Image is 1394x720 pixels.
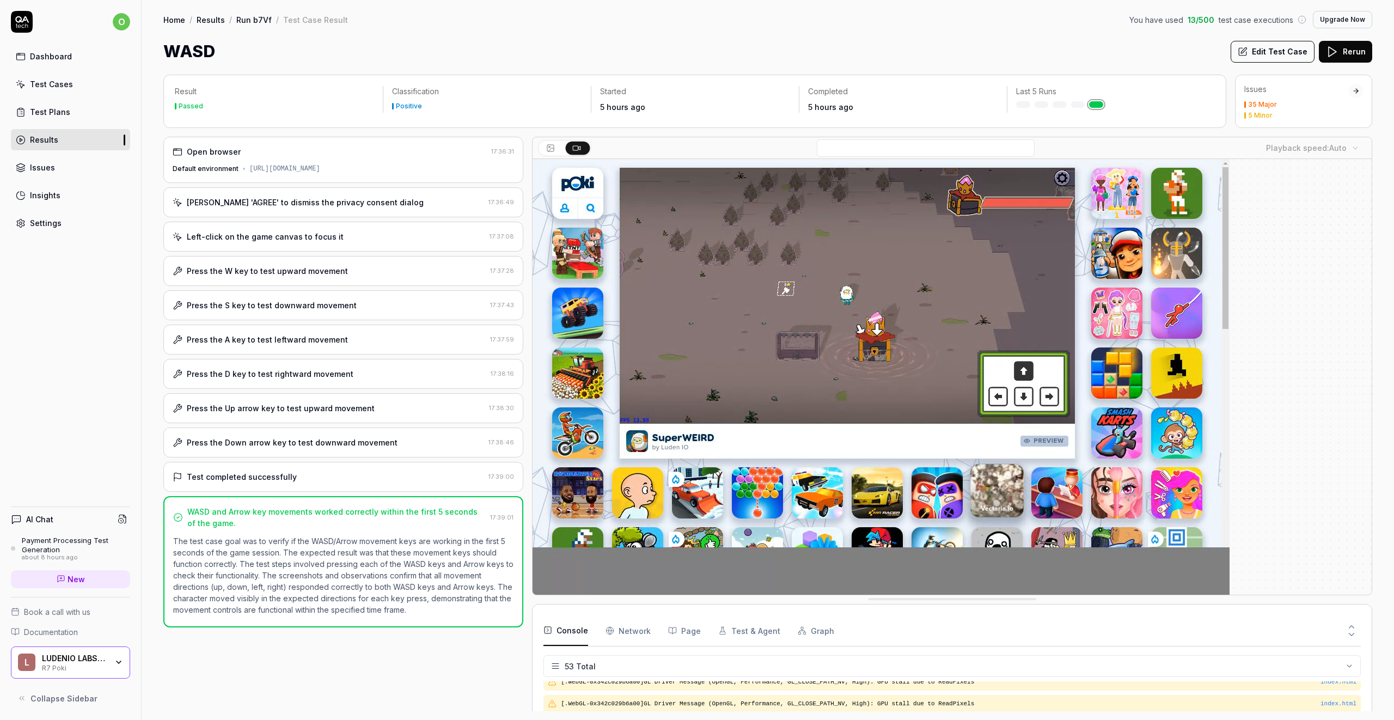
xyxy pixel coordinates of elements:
time: 17:39:00 [488,473,514,480]
pre: [.WebGL-0x342c029b6a00]GL Driver Message (OpenGL, Performance, GL_CLOSE_PATH_NV, High): GPU stall... [561,699,1356,709]
div: Insights [30,190,60,201]
div: Test Plans [30,106,70,118]
div: Issues [1244,84,1349,95]
time: 17:39:01 [490,514,513,521]
button: Rerun [1319,41,1372,63]
div: Test completed successfully [187,471,297,483]
div: 35 Major [1248,101,1277,108]
div: [PERSON_NAME] 'AGREE' to dismiss the privacy consent dialog [187,197,424,208]
span: You have used [1129,14,1183,26]
button: Page [668,615,701,646]
a: Insights [11,185,130,206]
div: Default environment [173,164,239,174]
time: 5 hours ago [600,102,645,112]
div: Passed [179,103,203,109]
span: Book a call with us [24,606,90,618]
button: Collapse Sidebar [11,687,130,709]
div: about 8 hours ago [22,554,130,562]
p: Result [175,86,374,97]
time: 17:37:28 [490,267,514,274]
a: Payment Processing Test Generationabout 8 hours ago [11,536,130,561]
time: 17:37:08 [490,233,514,240]
span: 13 / 500 [1188,14,1214,26]
div: Positive [396,103,422,109]
p: Completed [808,86,998,97]
button: index.html [1320,699,1356,709]
time: 17:38:46 [488,438,514,446]
p: Classification [392,86,582,97]
button: Graph [798,615,834,646]
a: Results [11,129,130,150]
a: New [11,570,130,588]
div: Press the Up arrow key to test upward movement [187,402,375,414]
span: Collapse Sidebar [30,693,97,704]
a: Test Plans [11,101,130,123]
div: Test Case Result [283,14,348,25]
div: Settings [30,217,62,229]
a: Book a call with us [11,606,130,618]
a: Documentation [11,626,130,638]
div: Playback speed: [1266,142,1347,154]
time: 5 hours ago [808,102,853,112]
div: R7 Poki [42,663,107,672]
div: / [276,14,279,25]
div: Press the S key to test downward movement [187,300,357,311]
p: Started [600,86,790,97]
div: Press the A key to test leftward movement [187,334,348,345]
div: Results [30,134,58,145]
div: Open browser [187,146,241,157]
pre: [.WebGL-0x342c029b6a00]GL Driver Message (OpenGL, Performance, GL_CLOSE_PATH_NV, High): GPU stall... [561,678,1356,687]
div: / [189,14,192,25]
span: o [113,13,130,30]
time: 17:37:43 [490,301,514,309]
time: 17:36:31 [491,148,514,155]
div: 5 Minor [1248,112,1273,119]
div: WASD and Arrow key movements worked correctly within the first 5 seconds of the game. [187,506,486,529]
button: index.html [1320,678,1356,687]
a: Results [197,14,225,25]
button: o [113,11,130,33]
button: Network [606,615,651,646]
div: LUDENIO LABS LTD [42,654,107,663]
div: Left-click on the game canvas to focus it [187,231,344,242]
button: Console [543,615,588,646]
button: Upgrade Now [1313,11,1372,28]
div: Press the W key to test upward movement [187,265,348,277]
a: Run b7Vf [236,14,272,25]
span: Documentation [24,626,78,638]
time: 17:38:30 [489,404,514,412]
time: 17:36:49 [488,198,514,206]
span: L [18,654,35,671]
div: [URL][DOMAIN_NAME] [249,164,320,174]
div: Dashboard [30,51,72,62]
h1: WASD [163,39,215,64]
button: Edit Test Case [1231,41,1314,63]
div: Payment Processing Test Generation [22,536,130,554]
a: Home [163,14,185,25]
div: Press the Down arrow key to test downward movement [187,437,398,448]
div: / [229,14,232,25]
div: Issues [30,162,55,173]
div: Test Cases [30,78,73,90]
a: Dashboard [11,46,130,67]
button: Test & Agent [718,615,780,646]
time: 17:38:16 [491,370,514,377]
span: test case executions [1219,14,1293,26]
p: Last 5 Runs [1016,86,1206,97]
a: Settings [11,212,130,234]
button: LLUDENIO LABS LTDR7 Poki [11,646,130,679]
span: New [68,573,85,585]
p: The test case goal was to verify if the WASD/Arrow movement keys are working in the first 5 secon... [173,535,513,615]
h4: AI Chat [26,514,53,525]
a: Issues [11,157,130,178]
time: 17:37:59 [490,335,514,343]
div: Press the D key to test rightward movement [187,368,353,380]
a: Test Cases [11,74,130,95]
